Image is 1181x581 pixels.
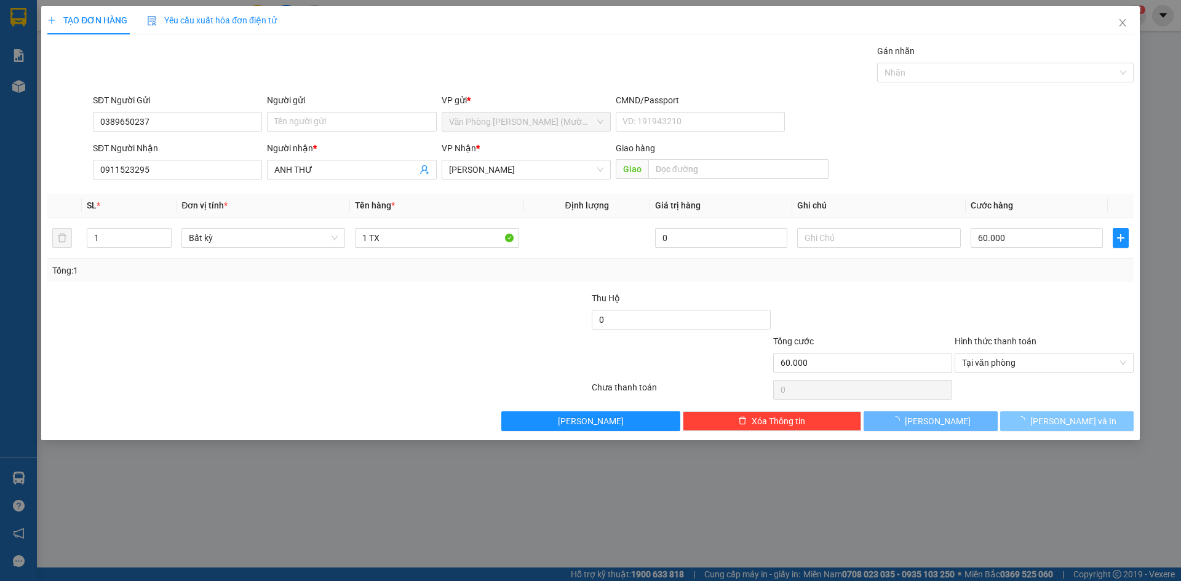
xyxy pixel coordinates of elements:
[449,160,603,179] span: Phạm Ngũ Lão
[420,165,429,175] span: user-add
[864,411,997,431] button: [PERSON_NAME]
[133,15,163,45] img: logo.jpg
[1113,228,1129,248] button: plus
[442,143,476,153] span: VP Nhận
[355,228,519,248] input: VD: Bàn, Ghế
[558,414,624,428] span: [PERSON_NAME]
[971,200,1013,210] span: Cước hàng
[792,194,966,218] th: Ghi chú
[267,93,436,107] div: Người gửi
[1030,414,1116,428] span: [PERSON_NAME] và In
[616,159,648,179] span: Giao
[616,143,655,153] span: Giao hàng
[592,293,620,303] span: Thu Hộ
[103,47,169,57] b: [DOMAIN_NAME]
[355,200,395,210] span: Tên hàng
[47,16,56,25] span: plus
[655,228,787,248] input: 0
[52,264,456,277] div: Tổng: 1
[1113,233,1128,243] span: plus
[47,15,127,25] span: TẠO ĐƠN HÀNG
[905,414,971,428] span: [PERSON_NAME]
[189,229,338,247] span: Bất kỳ
[565,200,609,210] span: Định lượng
[15,15,77,77] img: logo.jpg
[891,416,905,425] span: loading
[147,16,157,26] img: icon
[648,159,829,179] input: Dọc đường
[955,336,1036,346] label: Hình thức thanh toán
[147,15,277,25] span: Yêu cầu xuất hóa đơn điện tử
[1105,6,1140,41] button: Close
[962,354,1126,372] span: Tại văn phòng
[103,58,169,74] li: (c) 2017
[181,200,228,210] span: Đơn vị tính
[752,414,805,428] span: Xóa Thông tin
[87,200,97,210] span: SL
[773,336,814,346] span: Tổng cước
[738,416,747,426] span: delete
[1000,411,1134,431] button: [PERSON_NAME] và In
[1017,416,1030,425] span: loading
[442,93,611,107] div: VP gửi
[797,228,961,248] input: Ghi Chú
[616,93,785,107] div: CMND/Passport
[15,79,70,137] b: [PERSON_NAME]
[449,113,603,131] span: Văn Phòng Trần Phú (Mường Thanh)
[683,411,862,431] button: deleteXóa Thông tin
[501,411,680,431] button: [PERSON_NAME]
[267,141,436,155] div: Người nhận
[93,141,262,155] div: SĐT Người Nhận
[79,18,118,97] b: BIÊN NHẬN GỬI HÀNG
[655,200,701,210] span: Giá trị hàng
[590,381,772,402] div: Chưa thanh toán
[1118,18,1127,28] span: close
[877,46,915,56] label: Gán nhãn
[93,93,262,107] div: SĐT Người Gửi
[52,228,72,248] button: delete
